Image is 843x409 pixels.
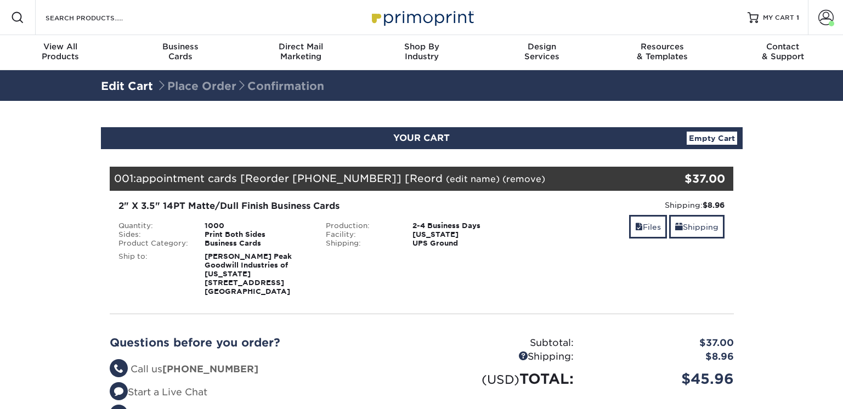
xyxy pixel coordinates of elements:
[404,239,525,248] div: UPS Ground
[635,223,643,231] span: files
[361,35,482,70] a: Shop ByIndustry
[482,42,602,52] span: Design
[361,42,482,61] div: Industry
[703,201,725,209] strong: $8.96
[110,230,197,239] div: Sides:
[121,35,241,70] a: BusinessCards
[367,5,477,29] img: Primoprint
[502,174,545,184] a: (remove)
[110,167,630,191] div: 001:
[318,239,404,248] div: Shipping:
[44,11,151,24] input: SEARCH PRODUCTS.....
[404,230,525,239] div: [US_STATE]
[722,42,843,61] div: & Support
[422,368,582,389] div: TOTAL:
[422,350,582,364] div: Shipping:
[241,42,361,61] div: Marketing
[110,221,197,230] div: Quantity:
[669,215,725,238] a: Shipping
[482,372,519,387] small: (USD)
[687,132,737,145] a: Empty Cart
[110,239,197,248] div: Product Category:
[241,35,361,70] a: Direct MailMarketing
[602,35,723,70] a: Resources& Templates
[722,35,843,70] a: Contact& Support
[582,336,742,350] div: $37.00
[422,336,582,350] div: Subtotal:
[121,42,241,61] div: Cards
[196,230,318,239] div: Print Both Sides
[110,387,207,397] a: Start a Live Chat
[136,172,443,184] span: appointment cards [Reorder [PHONE_NUMBER]] [Reord
[196,239,318,248] div: Business Cards
[361,42,482,52] span: Shop By
[318,221,404,230] div: Production:
[722,42,843,52] span: Contact
[630,171,726,187] div: $37.00
[582,350,742,364] div: $8.96
[101,79,153,93] a: Edit Cart
[446,174,500,184] a: (edit name)
[118,200,517,213] div: 2" X 3.5" 14PT Matte/Dull Finish Business Cards
[675,223,683,231] span: shipping
[629,215,667,238] a: Files
[110,252,197,296] div: Ship to:
[156,79,324,93] span: Place Order Confirmation
[602,42,723,52] span: Resources
[534,200,725,211] div: Shipping:
[796,14,799,21] span: 1
[482,42,602,61] div: Services
[110,336,414,349] h2: Questions before you order?
[763,13,794,22] span: MY CART
[241,42,361,52] span: Direct Mail
[393,133,450,143] span: YOUR CART
[121,42,241,52] span: Business
[404,221,525,230] div: 2-4 Business Days
[602,42,723,61] div: & Templates
[482,35,602,70] a: DesignServices
[205,252,292,296] strong: [PERSON_NAME] Peak Goodwill Industries of [US_STATE] [STREET_ADDRESS] [GEOGRAPHIC_DATA]
[110,362,414,377] li: Call us
[162,363,258,374] strong: [PHONE_NUMBER]
[318,230,404,239] div: Facility:
[582,368,742,389] div: $45.96
[196,221,318,230] div: 1000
